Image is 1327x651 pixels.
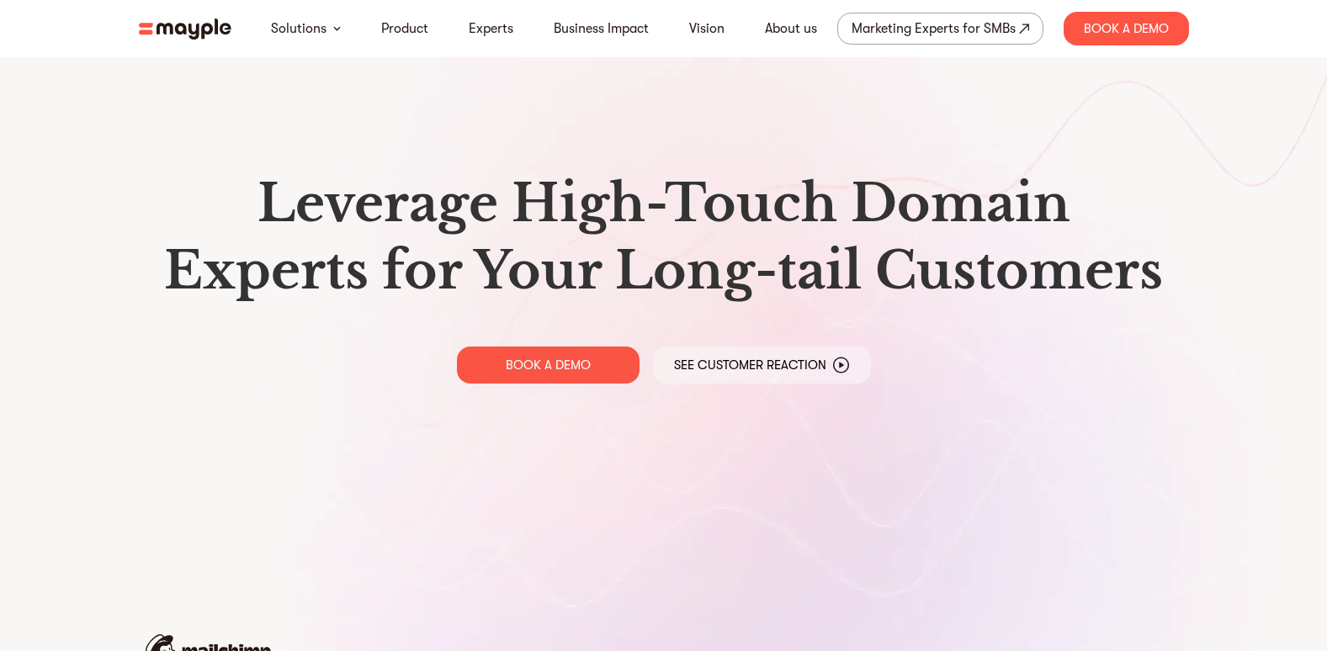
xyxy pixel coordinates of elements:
[506,357,591,373] p: BOOK A DEMO
[689,19,725,39] a: Vision
[469,19,513,39] a: Experts
[139,19,231,40] img: mayple-logo
[1064,12,1189,45] div: Book A Demo
[765,19,817,39] a: About us
[554,19,649,39] a: Business Impact
[271,19,326,39] a: Solutions
[837,13,1043,45] a: Marketing Experts for SMBs
[852,17,1016,40] div: Marketing Experts for SMBs
[152,170,1176,304] h1: Leverage High-Touch Domain Experts for Your Long-tail Customers
[653,347,871,384] a: See Customer Reaction
[457,347,640,384] a: BOOK A DEMO
[674,357,826,373] p: See Customer Reaction
[333,26,341,31] img: arrow-down
[381,19,428,39] a: Product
